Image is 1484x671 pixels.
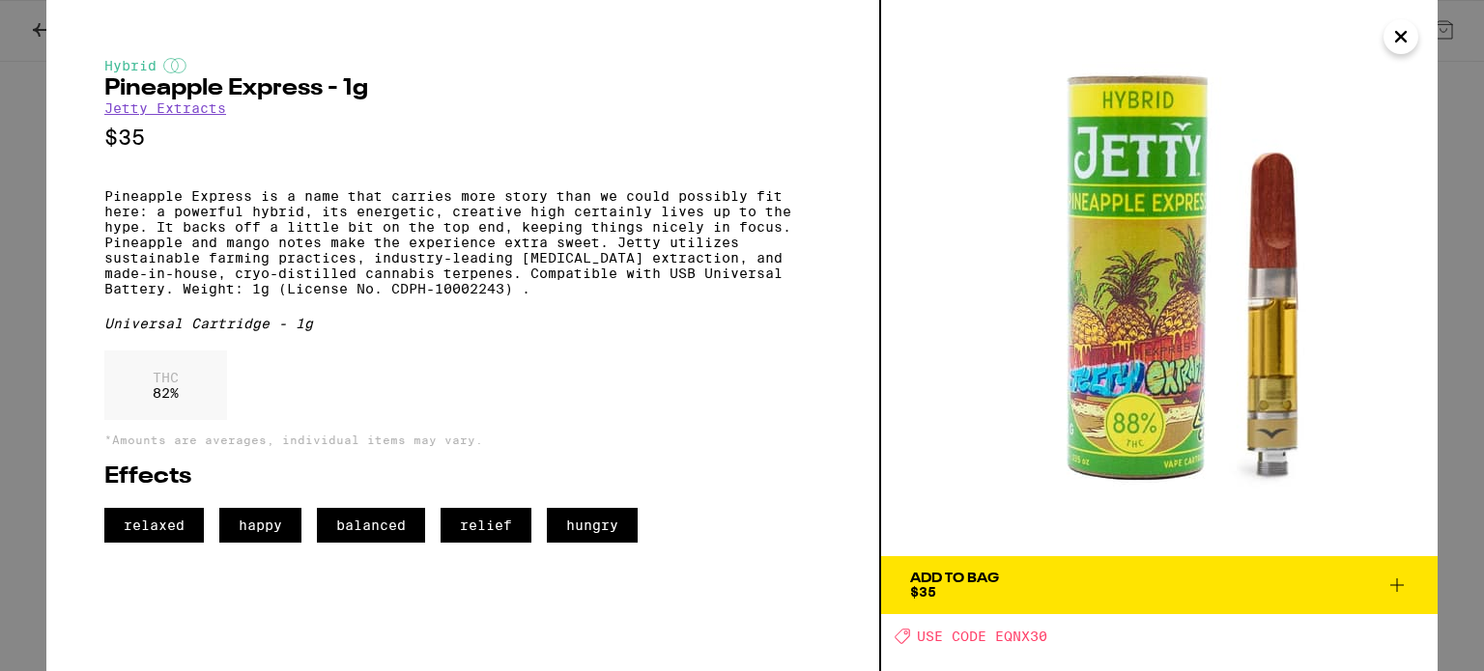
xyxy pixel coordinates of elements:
[104,126,821,150] p: $35
[881,556,1438,614] button: Add To Bag$35
[153,370,179,385] p: THC
[104,316,821,331] div: Universal Cartridge - 1g
[104,508,204,543] span: relaxed
[441,508,531,543] span: relief
[1384,19,1418,54] button: Close
[104,350,227,420] div: 82 %
[104,433,821,446] p: *Amounts are averages, individual items may vary.
[12,14,139,29] span: Hi. Need any help?
[910,584,936,600] span: $35
[104,188,821,296] p: Pineapple Express is a name that carries more story than we could possibly fit here: a powerful h...
[547,508,638,543] span: hungry
[104,465,821,489] h2: Effects
[104,77,821,100] h2: Pineapple Express - 1g
[219,508,301,543] span: happy
[910,572,999,585] div: Add To Bag
[917,629,1047,644] span: USE CODE EQNX30
[163,58,186,73] img: hybridColor.svg
[104,58,821,73] div: Hybrid
[317,508,425,543] span: balanced
[104,100,226,116] a: Jetty Extracts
